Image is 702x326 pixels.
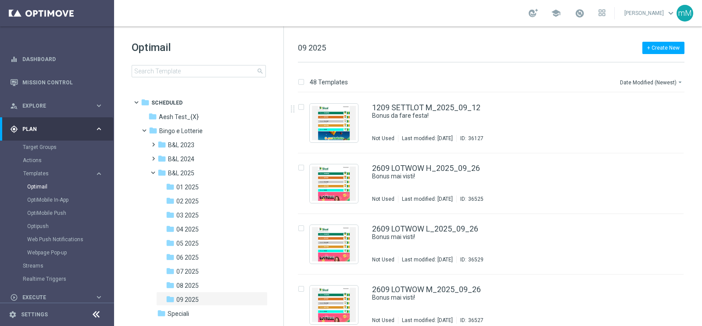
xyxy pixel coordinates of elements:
[176,282,199,290] span: 08 2025
[141,98,150,107] i: folder
[398,317,456,324] div: Last modified: [DATE]
[166,225,175,233] i: folder
[95,170,103,178] i: keyboard_arrow_right
[27,233,113,246] div: Web Push Notifications
[10,55,18,63] i: equalizer
[372,256,394,263] div: Not Used
[23,154,113,167] div: Actions
[22,127,95,132] span: Plan
[666,8,676,18] span: keyboard_arrow_down
[10,47,103,71] div: Dashboard
[95,293,103,301] i: keyboard_arrow_right
[166,239,175,247] i: folder
[166,210,175,219] i: folder
[10,71,103,94] div: Mission Control
[176,254,199,261] span: 06 2025
[23,262,91,269] a: Streams
[372,104,480,112] a: 1209 SETTLOT M_2025_09_12
[22,295,95,300] span: Execute
[10,125,95,133] div: Plan
[158,140,166,149] i: folder
[159,113,199,121] span: Aesh Test_{X}
[398,256,456,263] div: Last modified: [DATE]
[372,233,647,241] div: Bonus mai visti!
[372,164,480,172] a: 2609 LOTWOW H_2025_09_26
[27,236,91,243] a: Web Push Notifications
[289,153,700,214] div: Press SPACE to select this row.
[27,180,113,193] div: Optimail
[166,196,175,205] i: folder
[456,135,484,142] div: ID:
[10,102,18,110] i: person_search
[23,141,113,154] div: Target Groups
[456,256,484,263] div: ID:
[132,40,266,54] h1: Optimail
[22,71,103,94] a: Mission Control
[166,295,175,304] i: folder
[310,78,348,86] p: 48 Templates
[176,197,199,205] span: 02 2025
[312,167,356,201] img: 36525.jpeg
[468,135,484,142] div: 36127
[289,214,700,275] div: Press SPACE to select this row.
[149,126,158,135] i: folder
[95,101,103,110] i: keyboard_arrow_right
[176,183,199,191] span: 01 2025
[132,65,266,77] input: Search Template
[677,5,693,22] div: mM
[372,317,394,324] div: Not Used
[372,172,647,181] div: Bonus mai visti!
[10,293,18,301] i: play_circle_outline
[456,317,484,324] div: ID:
[27,249,91,256] a: Webpage Pop-up
[166,182,175,191] i: folder
[23,275,91,283] a: Realtime Triggers
[27,223,91,230] a: Optipush
[166,267,175,275] i: folder
[22,47,103,71] a: Dashboard
[642,42,684,54] button: + Create New
[148,112,157,121] i: folder
[10,293,95,301] div: Execute
[456,196,484,203] div: ID:
[166,281,175,290] i: folder
[176,211,199,219] span: 03 2025
[372,225,478,233] a: 2609 LOTWOW L_2025_09_26
[551,8,561,18] span: school
[372,112,627,120] a: Bonus da fare festa!
[23,272,113,286] div: Realtime Triggers
[27,206,113,220] div: OptiMobile Push
[22,103,95,109] span: Explore
[23,170,104,177] button: Templates keyboard_arrow_right
[10,102,104,109] div: person_search Explore keyboard_arrow_right
[312,288,356,322] img: 36527.jpeg
[166,253,175,261] i: folder
[312,106,356,140] img: 36127.jpeg
[95,125,103,133] i: keyboard_arrow_right
[619,77,684,87] button: Date Modified (Newest)arrow_drop_down
[10,125,18,133] i: gps_fixed
[23,259,113,272] div: Streams
[10,294,104,301] button: play_circle_outline Execute keyboard_arrow_right
[312,227,356,261] img: 36529.jpeg
[23,157,91,164] a: Actions
[168,310,189,318] span: Speciali
[10,102,95,110] div: Explore
[176,239,199,247] span: 05 2025
[23,144,91,151] a: Target Groups
[158,154,166,163] i: folder
[372,233,627,241] a: Bonus mai visti!
[372,112,647,120] div: Bonus da fare festa!
[23,167,113,259] div: Templates
[23,171,86,176] span: Templates
[10,56,104,63] button: equalizer Dashboard
[27,246,113,259] div: Webpage Pop-up
[168,169,194,177] span: B&L 2025
[298,43,326,52] span: 09 2025
[10,126,104,133] button: gps_fixed Plan keyboard_arrow_right
[372,293,627,302] a: Bonus mai visti!
[372,286,481,293] a: 2609 LOTWOW M_2025_09_26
